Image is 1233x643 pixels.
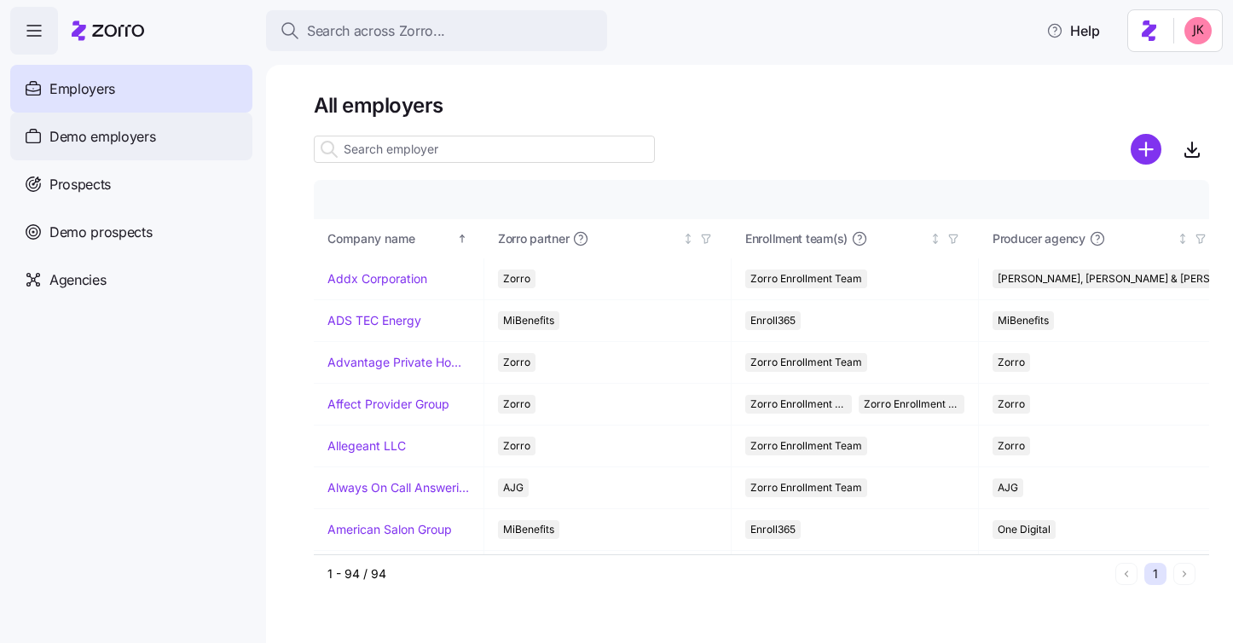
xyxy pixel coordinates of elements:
a: Prospects [10,160,252,208]
span: Zorro [998,353,1025,372]
a: Always On Call Answering Service [327,479,470,496]
span: Zorro Enrollment Team [750,437,862,455]
div: Company name [327,229,454,248]
div: Not sorted [682,233,694,245]
a: Demo prospects [10,208,252,256]
a: ADS TEC Energy [327,312,421,329]
button: Help [1033,14,1114,48]
button: Next page [1173,563,1195,585]
span: Demo employers [49,126,156,148]
span: AJG [503,478,524,497]
span: Zorro Enrollment Team [750,353,862,372]
a: Agencies [10,256,252,304]
span: Zorro [998,437,1025,455]
a: American Salon Group [327,521,452,538]
span: Agencies [49,269,106,291]
span: Enrollment team(s) [745,230,848,247]
span: Zorro Enrollment Team [750,478,862,497]
span: AJG [998,478,1018,497]
span: Employers [49,78,115,100]
span: MiBenefits [998,311,1049,330]
input: Search employer [314,136,655,163]
svg: add icon [1131,134,1161,165]
span: MiBenefits [503,520,554,539]
a: Demo employers [10,113,252,160]
span: Zorro Enrollment Team [750,395,847,414]
th: Company nameSorted ascending [314,219,484,258]
div: 1 - 94 / 94 [327,565,1109,582]
th: Producer agencyNot sorted [979,219,1226,258]
span: One Digital [998,520,1051,539]
th: Zorro partnerNot sorted [484,219,732,258]
img: 19f1c8dceb8a17c03adbc41d53a5807f [1184,17,1212,44]
span: Zorro [503,353,530,372]
div: Not sorted [1177,233,1189,245]
span: Prospects [49,174,111,195]
a: Addx Corporation [327,270,427,287]
span: Zorro [503,395,530,414]
span: Zorro Enrollment Team [750,269,862,288]
a: Affect Provider Group [327,396,449,413]
button: 1 [1144,563,1166,585]
th: Enrollment team(s)Not sorted [732,219,979,258]
h1: All employers [314,92,1209,119]
span: Enroll365 [750,520,796,539]
span: MiBenefits [503,311,554,330]
span: Help [1046,20,1100,41]
span: Zorro [503,269,530,288]
a: Employers [10,65,252,113]
button: Previous page [1115,563,1137,585]
div: Not sorted [929,233,941,245]
span: Enroll365 [750,311,796,330]
button: Search across Zorro... [266,10,607,51]
a: Allegeant LLC [327,437,406,455]
span: Demo prospects [49,222,153,243]
span: Producer agency [993,230,1085,247]
div: Sorted ascending [456,233,468,245]
span: Zorro Enrollment Experts [864,395,960,414]
a: Advantage Private Home Care [327,354,470,371]
span: Zorro partner [498,230,569,247]
span: Zorro [998,395,1025,414]
span: Search across Zorro... [307,20,445,42]
span: Zorro [503,437,530,455]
